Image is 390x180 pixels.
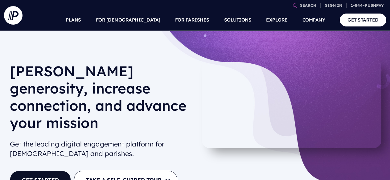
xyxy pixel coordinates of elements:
a: PLANS [66,9,81,31]
a: COMPANY [302,9,325,31]
a: EXPLORE [266,9,288,31]
a: SOLUTIONS [224,9,252,31]
a: FOR [DEMOGRAPHIC_DATA] [96,9,160,31]
a: GET STARTED [340,14,386,26]
h2: Get the leading digital engagement platform for [DEMOGRAPHIC_DATA] and parishes. [10,137,191,161]
a: FOR PARISHES [175,9,209,31]
h1: [PERSON_NAME] generosity, increase connection, and advance your mission [10,62,191,136]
